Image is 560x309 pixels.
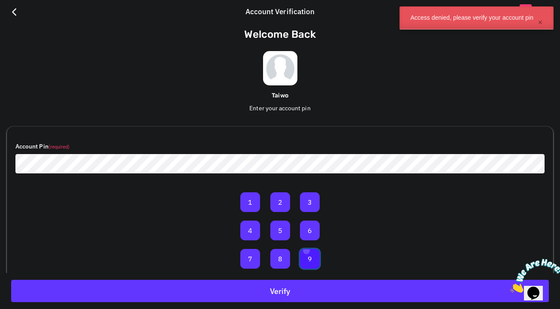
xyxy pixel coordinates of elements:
h3: Welcome Back [7,28,553,41]
img: Chat attention grabber [3,3,57,37]
button: 2 [270,192,290,212]
p: Access denied, please verify your account pin [410,14,533,21]
button: 3 [300,192,320,212]
small: (required) [48,144,70,150]
div: Account Verification [241,6,319,18]
button: 5 [270,221,290,240]
h6: Taiwo [7,92,553,100]
button: Verify [11,280,549,302]
span: Enter your account pin [249,104,310,112]
button: 8 [270,249,290,269]
label: Account Pin [15,142,70,151]
button: 4 [240,221,260,240]
button: 9 [300,249,320,269]
span: New [520,4,532,11]
button: 7 [240,249,260,269]
button: 6 [300,221,320,240]
iframe: chat widget [507,255,560,296]
button: 1 [240,192,260,212]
